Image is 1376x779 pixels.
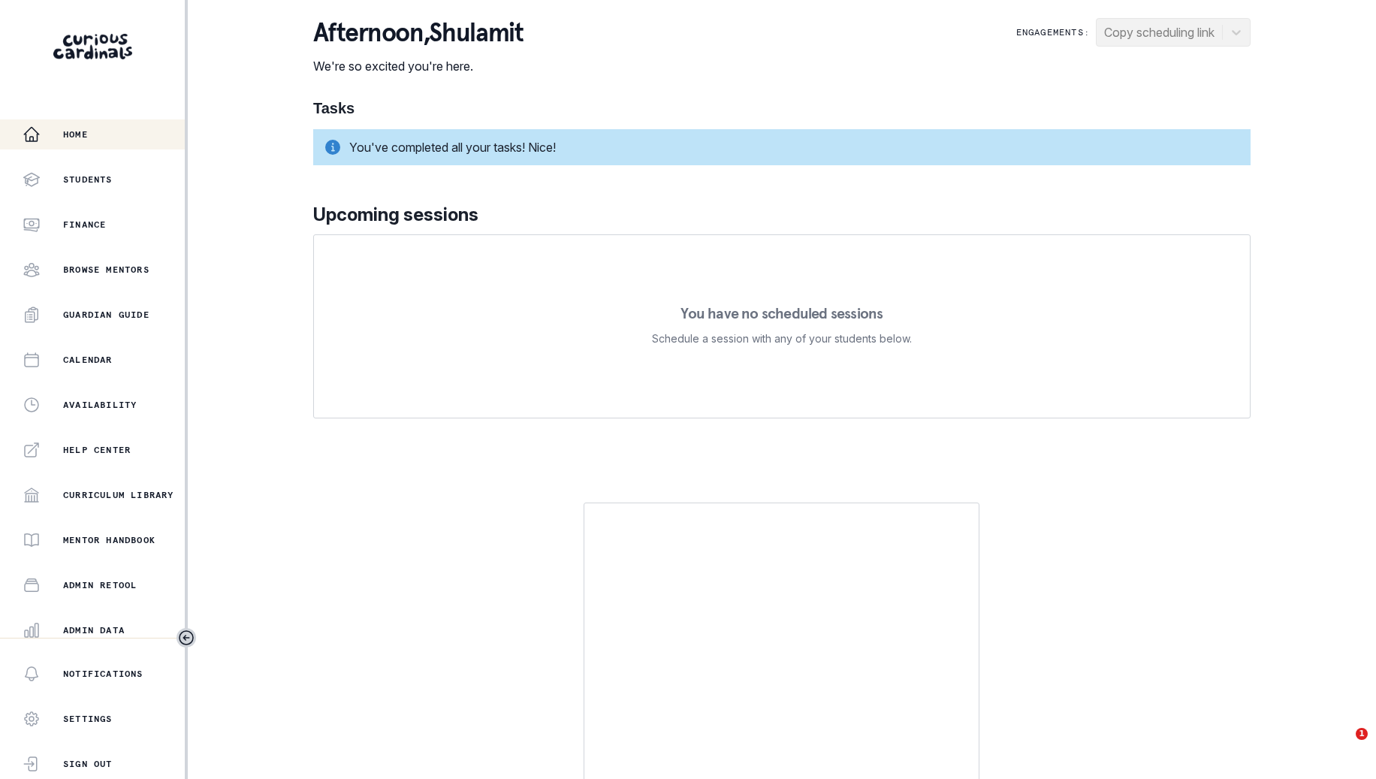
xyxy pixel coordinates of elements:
p: Calendar [63,354,113,366]
p: You have no scheduled sessions [680,306,883,321]
div: You've completed all your tasks! Nice! [313,129,1251,165]
p: Admin Retool [63,579,137,591]
span: 1 [1356,728,1368,740]
p: Availability [63,399,137,411]
p: Sign Out [63,758,113,770]
p: Engagements: [1016,26,1090,38]
p: Finance [63,219,106,231]
p: Mentor Handbook [63,534,155,546]
p: Help Center [63,444,131,456]
p: Curriculum Library [63,489,174,501]
button: Toggle sidebar [177,628,196,648]
p: Schedule a session with any of your students below. [652,330,912,348]
p: Admin Data [63,624,125,636]
p: Browse Mentors [63,264,149,276]
iframe: Intercom live chat [1325,728,1361,764]
img: Curious Cardinals Logo [53,34,132,59]
h1: Tasks [313,99,1251,117]
p: Notifications [63,668,143,680]
p: Students [63,174,113,186]
p: afternoon , Shulamit [313,18,524,48]
p: Home [63,128,88,140]
p: Upcoming sessions [313,201,1251,228]
p: Settings [63,713,113,725]
p: We're so excited you're here. [313,57,524,75]
p: Guardian Guide [63,309,149,321]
